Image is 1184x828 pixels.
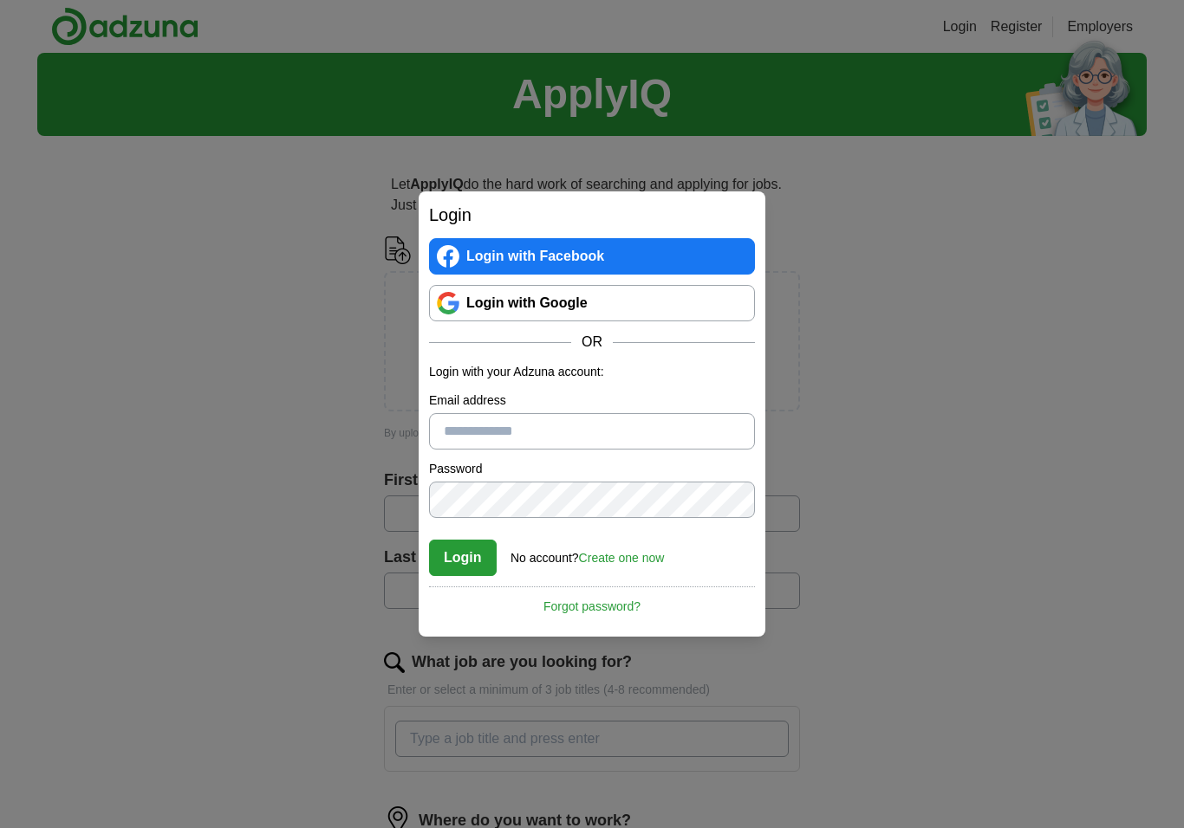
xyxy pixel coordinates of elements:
label: Email address [429,391,755,410]
p: Login with your Adzuna account: [429,363,755,381]
a: Login with Google [429,285,755,321]
a: Create one now [579,551,665,565]
div: No account? [511,539,664,567]
span: OR [571,332,613,353]
label: Password [429,460,755,478]
a: Login with Facebook [429,238,755,275]
a: Forgot password? [429,586,755,616]
button: Login [429,540,497,576]
h2: Login [429,202,755,228]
